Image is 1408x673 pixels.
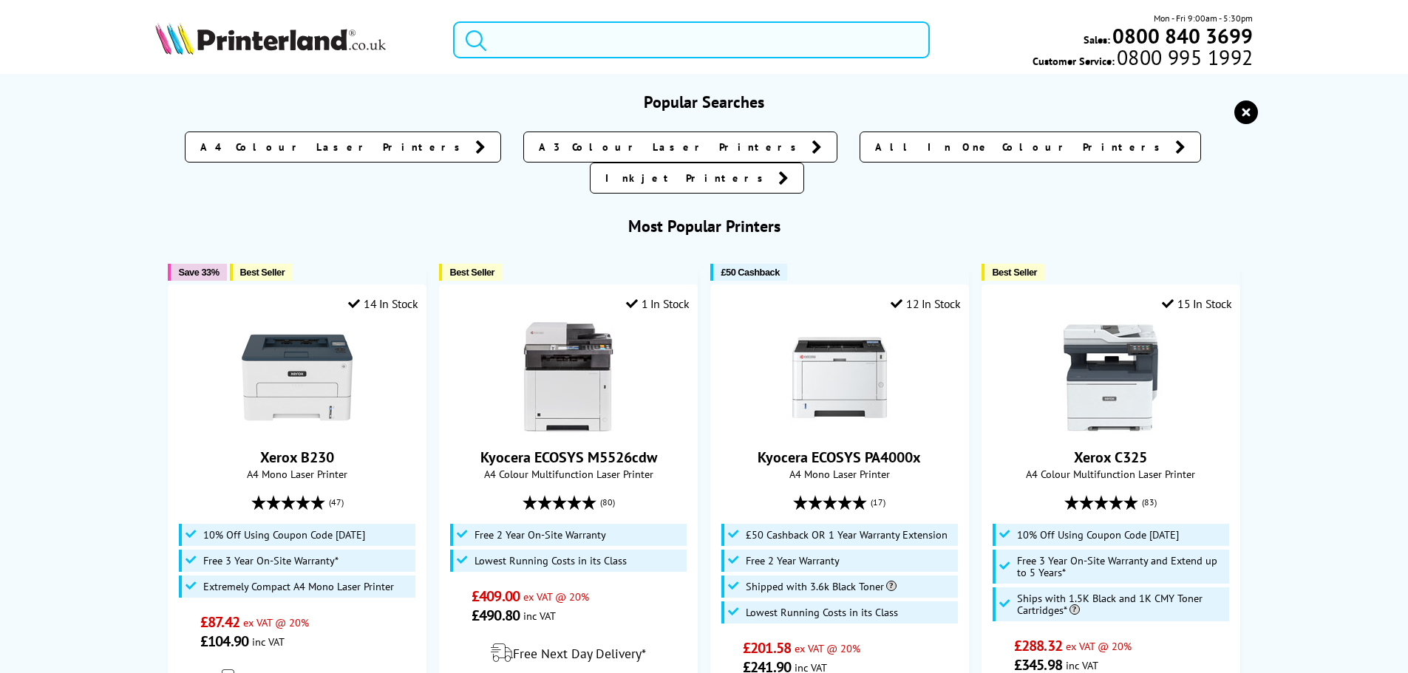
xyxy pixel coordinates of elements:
[472,606,520,625] span: £490.80
[1115,50,1253,64] span: 0800 995 1992
[242,421,353,436] a: Xerox B230
[480,448,657,467] a: Kyocera ECOSYS M5526cdw
[523,609,556,623] span: inc VAT
[155,22,386,55] img: Printerland Logo
[185,131,501,163] a: A4 Colour Laser Printers
[523,590,589,604] span: ex VAT @ 20%
[600,488,615,516] span: (80)
[155,216,1254,236] h3: Most Popular Printers
[1142,488,1157,516] span: (83)
[200,140,468,154] span: A4 Colour Laser Printers
[513,421,624,436] a: Kyocera ECOSYS M5526cdw
[200,612,239,632] span: £87.42
[449,267,494,278] span: Best Seller
[240,267,285,278] span: Best Seller
[1017,529,1179,541] span: 10% Off Using Coupon Code [DATE]
[743,638,791,657] span: £201.58
[605,171,771,185] span: Inkjet Printers
[329,488,344,516] span: (47)
[203,529,365,541] span: 10% Off Using Coupon Code [DATE]
[990,467,1231,481] span: A4 Colour Multifunction Laser Printer
[746,607,898,618] span: Lowest Running Costs in its Class
[1074,448,1147,467] a: Xerox C325
[1084,33,1110,47] span: Sales:
[1162,296,1231,311] div: 15 In Stock
[523,131,837,163] a: A3 Colour Laser Printers
[795,641,860,655] span: ex VAT @ 20%
[871,488,885,516] span: (17)
[721,267,779,278] span: £50 Cashback
[1055,322,1166,433] img: Xerox C325
[1110,29,1253,43] a: 0800 840 3699
[718,467,960,481] span: A4 Mono Laser Printer
[982,264,1044,281] button: Best Seller
[1066,639,1132,653] span: ex VAT @ 20%
[260,448,334,467] a: Xerox B230
[1014,636,1062,655] span: £288.32
[746,581,897,592] span: Shipped with 3.6k Black Toner
[1066,658,1098,672] span: inc VAT
[1112,22,1253,49] b: 0800 840 3699
[1017,592,1226,616] span: Ships with 1.5K Black and 1K CMY Toner Cartridges*
[242,322,353,433] img: Xerox B230
[1033,50,1253,68] span: Customer Service:
[784,421,895,436] a: Kyocera ECOSYS PA4000x
[348,296,418,311] div: 14 In Stock
[200,632,248,651] span: £104.90
[992,267,1037,278] span: Best Seller
[1154,11,1253,25] span: Mon - Fri 9:00am - 5:30pm
[513,322,624,433] img: Kyocera ECOSYS M5526cdw
[746,529,948,541] span: £50 Cashback OR 1 Year Warranty Extension
[475,529,606,541] span: Free 2 Year On-Site Warranty
[590,163,804,194] a: Inkjet Printers
[203,581,394,592] span: Extremely Compact A4 Mono Laser Printer
[475,555,627,567] span: Lowest Running Costs in its Class
[178,267,219,278] span: Save 33%
[439,264,502,281] button: Best Seller
[168,264,226,281] button: Save 33%
[447,467,689,481] span: A4 Colour Multifunction Laser Printer
[203,555,339,567] span: Free 3 Year On-Site Warranty*
[472,587,520,606] span: £409.00
[539,140,804,154] span: A3 Colour Laser Printers
[710,264,786,281] button: £50 Cashback
[784,322,895,433] img: Kyocera ECOSYS PA4000x
[860,131,1201,163] a: All In One Colour Printers
[1055,421,1166,436] a: Xerox C325
[758,448,921,467] a: Kyocera ECOSYS PA4000x
[875,140,1168,154] span: All In One Colour Printers
[1017,555,1226,578] span: Free 3 Year On-Site Warranty and Extend up to 5 Years*
[746,555,840,567] span: Free 2 Year Warranty
[453,21,930,58] input: Search product or brand
[626,296,690,311] div: 1 In Stock
[176,467,418,481] span: A4 Mono Laser Printer
[155,22,435,58] a: Printerland Logo
[243,615,309,629] span: ex VAT @ 20%
[230,264,293,281] button: Best Seller
[252,635,285,649] span: inc VAT
[155,92,1254,112] h3: Popular Searches
[891,296,960,311] div: 12 In Stock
